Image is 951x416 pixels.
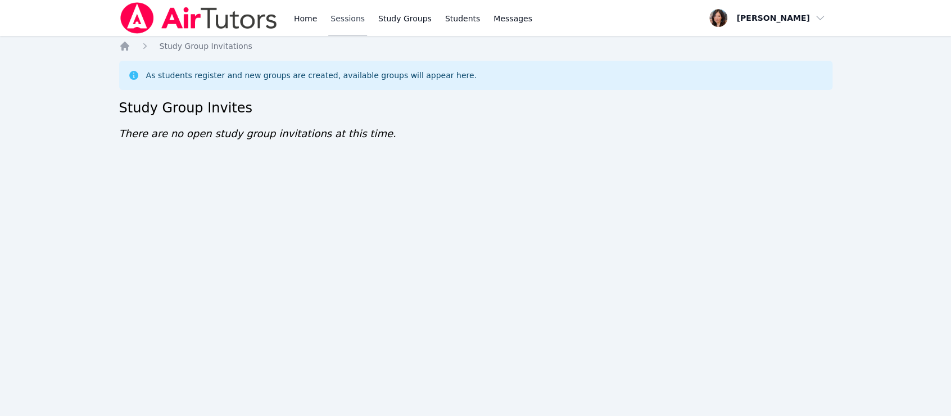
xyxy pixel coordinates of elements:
[160,40,252,52] a: Study Group Invitations
[119,128,396,139] span: There are no open study group invitations at this time.
[493,13,532,24] span: Messages
[160,42,252,51] span: Study Group Invitations
[119,2,278,34] img: Air Tutors
[146,70,477,81] div: As students register and new groups are created, available groups will appear here.
[119,40,832,52] nav: Breadcrumb
[119,99,832,117] h2: Study Group Invites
